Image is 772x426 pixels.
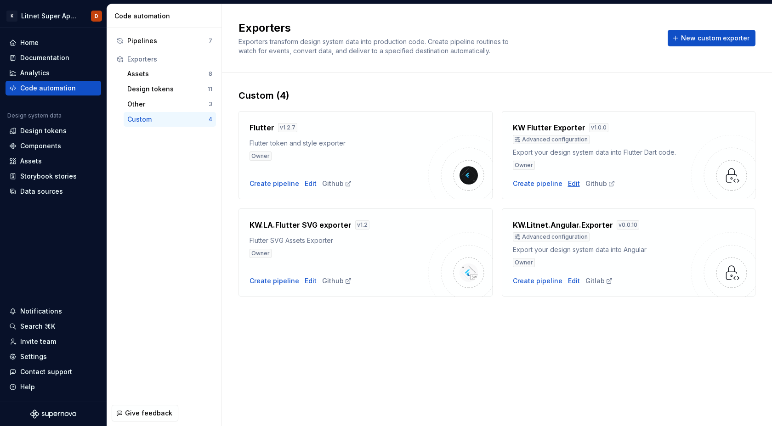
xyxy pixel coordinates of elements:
div: Documentation [20,53,69,62]
div: Pipelines [127,36,209,45]
button: Assets8 [124,67,216,81]
div: Advanced configuration [513,232,590,241]
button: Notifications [6,304,101,319]
div: Data sources [20,187,63,196]
button: Create pipeline [513,179,562,188]
button: New custom exporter [668,30,755,46]
h4: KW.LA.Flutter SVG exporter [250,219,352,230]
div: Custom (4) [238,89,755,102]
a: Gitlab [585,276,613,286]
div: Code automation [20,84,76,93]
div: Owner [250,151,272,161]
a: Github [322,179,352,188]
div: 3 [209,101,212,108]
div: Search ⌘K [20,322,55,331]
span: New custom exporter [681,34,749,43]
a: Settings [6,349,101,364]
div: K [6,11,17,22]
h2: Exporters [238,21,657,35]
a: Code automation [6,81,101,95]
div: Assets [127,69,209,78]
button: Create pipeline [250,276,299,286]
div: Export your design system data into Flutter Dart code. [513,148,692,157]
div: Flutter SVG Assets Exporter [250,236,428,245]
button: Design tokens11 [124,82,216,96]
div: Components [20,141,61,151]
div: 7 [209,37,212,45]
button: Search ⌘K [6,319,101,334]
div: Analytics [20,68,50,78]
div: Owner [513,258,535,267]
a: Edit [305,179,317,188]
button: Give feedback [112,405,178,421]
div: Notifications [20,307,62,316]
div: Advanced configuration [513,135,590,144]
a: Storybook stories [6,169,101,184]
a: Data sources [6,184,101,199]
div: v 1.0.0 [589,123,608,132]
div: Owner [250,249,272,258]
div: D [95,12,98,20]
div: Litnet Super App 2.0. [21,11,80,21]
div: Settings [20,352,47,361]
a: Edit [568,276,580,286]
div: Custom [127,115,209,124]
button: Other3 [124,97,216,112]
a: Github [585,179,615,188]
span: Exporters transform design system data into production code. Create pipeline routines to watch fo... [238,38,511,55]
button: Contact support [6,364,101,379]
div: 4 [209,116,212,123]
a: Components [6,139,101,153]
div: v 1.2 [355,220,369,230]
a: Design tokens [6,123,101,138]
div: Design tokens [127,84,208,94]
a: Edit [568,179,580,188]
svg: Supernova Logo [30,409,76,419]
button: KLitnet Super App 2.0.D [2,6,105,26]
div: Code automation [114,11,218,21]
a: Assets [6,154,101,168]
a: Analytics [6,66,101,80]
button: Pipelines7 [113,34,216,48]
div: Invite team [20,337,56,346]
div: v 0.0.10 [617,220,639,230]
div: Other [127,100,209,109]
h4: Flutter [250,122,274,133]
div: 8 [209,70,212,78]
button: Custom4 [124,112,216,127]
h4: KW Flutter Exporter [513,122,585,133]
a: Edit [305,276,317,286]
div: v 1.2.7 [278,123,297,132]
div: Assets [20,157,42,166]
div: 11 [208,85,212,93]
span: Give feedback [125,409,172,418]
div: Storybook stories [20,172,77,181]
h4: KW.Litnet.Angular.Exporter [513,219,613,230]
a: Documentation [6,50,101,65]
a: Invite team [6,334,101,349]
button: Create pipeline [250,179,299,188]
div: Contact support [20,367,72,376]
div: Design system data [7,112,62,119]
a: Github [322,276,352,286]
div: Export your design system data into Angular [513,245,692,254]
button: Create pipeline [513,276,562,286]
